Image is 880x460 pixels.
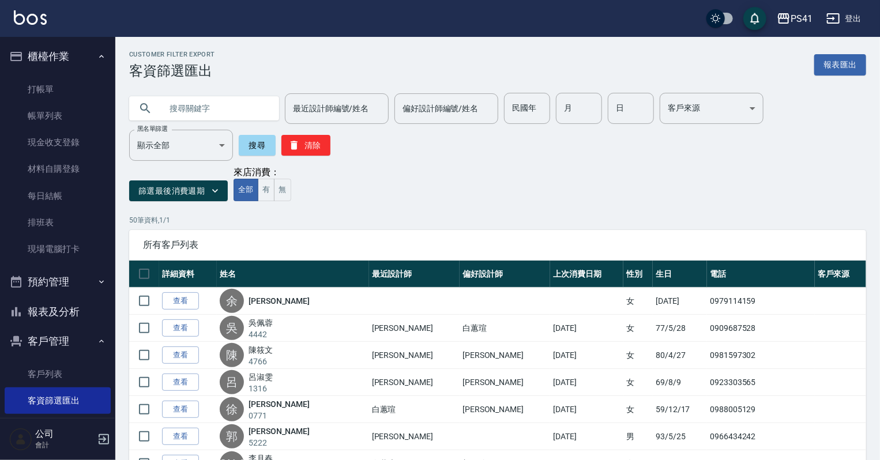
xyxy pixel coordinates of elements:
td: 0909687528 [707,315,815,342]
img: Logo [14,10,47,25]
td: [DATE] [653,288,707,315]
td: 93/5/25 [653,423,707,450]
td: [PERSON_NAME] [369,342,460,369]
td: 女 [623,288,653,315]
h5: 公司 [35,428,94,440]
a: 查看 [162,428,199,446]
div: PS41 [791,12,813,26]
div: 徐 [220,397,244,421]
a: 卡券管理 [5,414,111,440]
td: 0923303565 [707,369,815,396]
div: 吳 [220,316,244,340]
button: 客戶管理 [5,326,111,356]
button: 搜尋 [239,135,276,156]
div: 4442 [249,329,273,340]
a: 帳單列表 [5,103,111,129]
a: 查看 [162,319,199,337]
td: 59/12/17 [653,396,707,423]
td: [DATE] [550,315,623,342]
p: 50 筆資料, 1 / 1 [129,215,866,225]
th: 性別 [623,261,653,288]
td: 白蕙瑄 [460,315,550,342]
td: 77/5/28 [653,315,707,342]
td: 0988005129 [707,396,815,423]
a: 現金收支登錄 [5,129,111,156]
a: 客資篩選匯出 [5,387,111,414]
a: 查看 [162,401,199,418]
button: 有 [258,179,274,201]
td: 白蕙瑄 [369,396,460,423]
td: 0979114159 [707,288,815,315]
td: 0966434242 [707,423,815,450]
a: [PERSON_NAME] [249,427,310,436]
td: 80/4/27 [653,342,707,369]
td: [DATE] [550,423,623,450]
td: 女 [623,369,653,396]
th: 詳細資料 [159,261,217,288]
a: 材料自購登錄 [5,156,111,182]
a: 陳筱文 [249,345,273,355]
a: 排班表 [5,209,111,236]
h2: Customer Filter Export [129,51,215,58]
a: 每日結帳 [5,183,111,209]
a: 呂淑雯 [249,372,273,382]
button: 報表匯出 [814,54,866,76]
a: 查看 [162,374,199,391]
div: 郭 [220,424,244,448]
td: [PERSON_NAME] [460,396,550,423]
td: [PERSON_NAME] [460,342,550,369]
div: 4766 [249,356,273,367]
button: 清除 [281,135,330,156]
button: 全部 [234,179,258,201]
td: [DATE] [550,396,623,423]
td: [PERSON_NAME] [369,423,460,450]
div: 0771 [249,410,310,421]
td: 0981597302 [707,342,815,369]
a: 查看 [162,292,199,310]
label: 黑名單篩選 [137,125,167,133]
div: 陳 [220,343,244,367]
button: 登出 [822,8,866,29]
button: 無 [274,179,291,201]
span: 所有客戶列表 [143,239,852,251]
a: 查看 [162,346,199,364]
a: 客戶列表 [5,361,111,387]
td: [DATE] [550,369,623,396]
th: 上次消費日期 [550,261,623,288]
button: 報表及分析 [5,297,111,327]
div: 來店消費： [234,167,291,201]
th: 電話 [707,261,815,288]
a: 吳佩蓉 [249,318,273,327]
h3: 客資篩選匯出 [129,63,215,79]
th: 客戶來源 [815,261,866,288]
div: 余 [220,289,244,313]
th: 生日 [653,261,707,288]
th: 姓名 [217,261,369,288]
td: 女 [623,396,653,423]
th: 偏好設計師 [460,261,550,288]
img: Person [9,428,32,451]
td: [PERSON_NAME] [369,369,460,396]
td: [PERSON_NAME] [460,369,550,396]
th: 最近設計師 [369,261,460,288]
p: 會計 [35,440,94,450]
td: [DATE] [550,342,623,369]
button: 篩選最後消費週期 [129,180,228,202]
a: 打帳單 [5,76,111,103]
div: 顯示全部 [129,130,233,161]
button: save [743,7,766,30]
button: PS41 [772,7,817,31]
div: 5222 [249,438,310,448]
td: 男 [623,423,653,450]
td: [PERSON_NAME] [369,315,460,342]
td: 69/8/9 [653,369,707,396]
button: 預約管理 [5,267,111,297]
td: 女 [623,315,653,342]
div: 1316 [249,383,273,394]
div: 呂 [220,370,244,394]
a: 現場電腦打卡 [5,236,111,262]
input: 搜尋關鍵字 [161,93,270,124]
button: 櫃檯作業 [5,42,111,71]
a: [PERSON_NAME] [249,399,310,409]
a: [PERSON_NAME] [249,296,310,306]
